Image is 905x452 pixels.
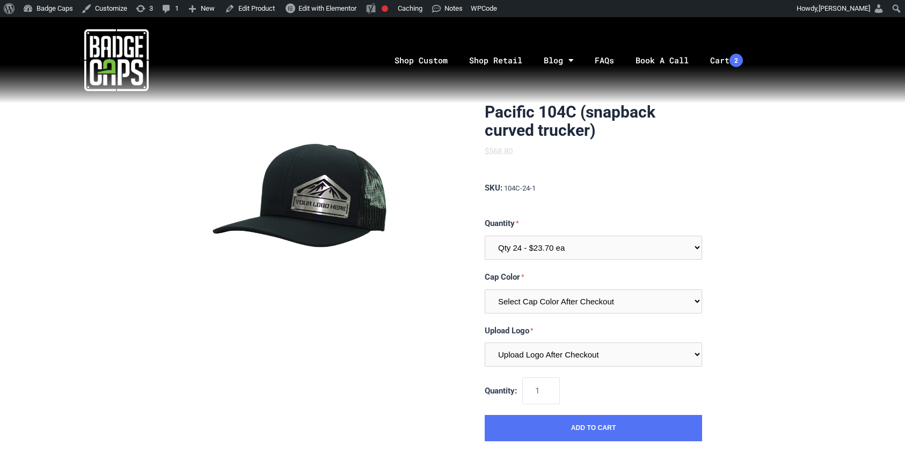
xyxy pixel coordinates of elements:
label: Quantity [485,217,702,230]
a: Book A Call [625,32,699,89]
span: 104C-24-1 [504,184,536,192]
a: FAQs [584,32,625,89]
nav: Menu [232,32,905,89]
label: Cap Color [485,271,702,284]
h1: Pacific 104C (snapback curved trucker) [485,103,702,140]
img: BadgeCaps - Pacific 104C [203,103,402,302]
span: SKU: [485,183,502,193]
a: Cart2 [699,32,754,89]
span: Edit with Elementor [298,4,356,12]
span: [PERSON_NAME] [819,4,870,12]
div: Focus keyphrase not set [382,5,388,12]
span: $568.80 [485,147,513,156]
a: Blog [533,32,584,89]
button: Add to Cart [485,415,702,442]
a: Shop Custom [384,32,458,89]
span: Quantity: [485,386,517,396]
img: badgecaps white logo with green acccent [84,28,149,92]
label: Upload Logo [485,324,702,338]
a: Shop Retail [458,32,533,89]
